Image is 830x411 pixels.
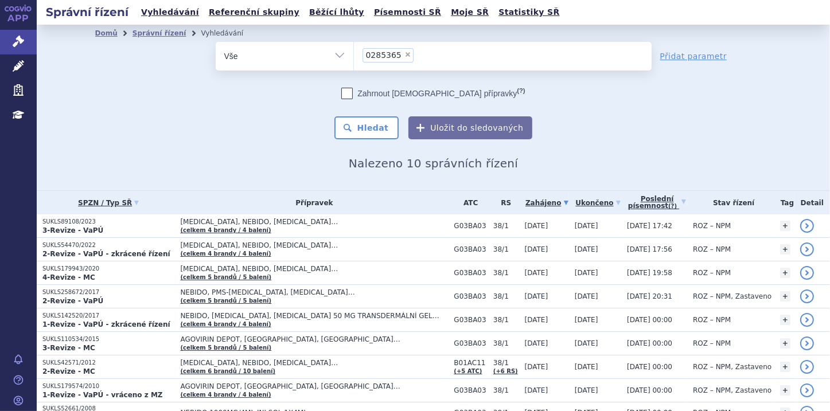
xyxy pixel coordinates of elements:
span: NEBIDO, PMS-[MEDICAL_DATA], [MEDICAL_DATA]… [180,288,448,296]
th: Přípravek [174,191,448,214]
span: [DATE] 17:42 [627,222,672,230]
span: NEBIDO, [MEDICAL_DATA], [MEDICAL_DATA] 50 MG TRANSDERMÁLNÍ GEL… [180,312,448,320]
p: SUKLS258672/2017 [42,288,174,296]
a: detail [800,219,814,233]
th: Stav řízení [687,191,774,214]
a: Správní řízení [133,29,186,37]
span: G03BA03 [454,222,488,230]
a: detail [800,313,814,327]
a: Statistiky SŘ [495,5,563,20]
a: + [780,244,790,255]
p: SUKLS179943/2020 [42,265,174,273]
span: G03BA03 [454,316,488,324]
span: 38/1 [493,292,519,300]
span: [DATE] 00:00 [627,339,672,347]
th: Tag [774,191,794,214]
span: [DATE] 20:31 [627,292,672,300]
span: ROZ – NPM [693,339,731,347]
a: Domů [95,29,118,37]
span: [DATE] [525,269,548,277]
a: + [780,338,790,349]
strong: 1-Revize - VaPÚ - zkrácené řízení [42,320,170,328]
span: ROZ – NPM [693,269,731,277]
a: (celkem 5 brandů / 5 balení) [180,345,271,351]
a: Písemnosti SŘ [371,5,445,20]
strong: 1-Revize - VaPÚ - vráceno z MZ [42,391,163,399]
strong: 2-Revize - VaPÚ [42,297,103,305]
span: ROZ – NPM, Zastaveno [693,292,771,300]
span: ROZ – NPM [693,222,731,230]
span: [DATE] 00:00 [627,386,672,394]
span: [MEDICAL_DATA], NEBIDO, [MEDICAL_DATA]… [180,359,448,367]
a: (celkem 4 brandy / 4 balení) [180,321,271,327]
a: Poslednípísemnost(?) [627,191,687,214]
span: AGOVIRIN DEPOT, [GEOGRAPHIC_DATA], [GEOGRAPHIC_DATA]… [180,382,448,390]
span: [DATE] [525,245,548,253]
a: Vyhledávání [138,5,202,20]
a: + [780,291,790,302]
strong: 2-Revize - MC [42,367,95,375]
span: [DATE] 00:00 [627,363,672,371]
span: [DATE] 19:58 [627,269,672,277]
span: [DATE] [575,363,598,371]
span: [DATE] [575,245,598,253]
span: Nalezeno 10 správních řízení [349,156,518,170]
span: G03BA03 [454,339,488,347]
button: Hledat [334,116,399,139]
a: (celkem 4 brandy / 4 balení) [180,392,271,398]
span: [MEDICAL_DATA], NEBIDO, [MEDICAL_DATA]… [180,218,448,226]
span: G03BA03 [454,386,488,394]
span: 38/1 [493,222,519,230]
a: Moje SŘ [447,5,492,20]
span: G03BA03 [454,269,488,277]
th: RS [488,191,519,214]
input: 0285365 [417,48,423,62]
h2: Správní řízení [37,4,138,20]
a: detail [800,360,814,374]
span: × [404,51,411,58]
a: Referenční skupiny [205,5,303,20]
span: [DATE] [525,292,548,300]
a: Zahájeno [525,195,569,211]
span: 38/1 [493,339,519,347]
span: [DATE] [575,316,598,324]
a: detail [800,289,814,303]
p: SUKLS142520/2017 [42,312,174,320]
strong: 2-Revize - VaPÚ - zkrácené řízení [42,250,170,258]
a: Ukončeno [575,195,621,211]
a: (+5 ATC) [454,368,482,374]
span: G03BA03 [454,245,488,253]
span: AGOVIRIN DEPOT, [GEOGRAPHIC_DATA], [GEOGRAPHIC_DATA]… [180,335,448,343]
a: detail [800,266,814,280]
a: detail [800,383,814,397]
span: G03BA03 [454,292,488,300]
p: SUKLS42571/2012 [42,359,174,367]
span: 38/1 [493,269,519,277]
span: 0285365 [366,51,402,59]
span: [DATE] [525,386,548,394]
span: [DATE] [575,386,598,394]
strong: 4-Revize - MC [42,273,95,281]
abbr: (?) [668,203,677,210]
li: Vyhledávání [201,25,258,42]
span: [DATE] 17:56 [627,245,672,253]
a: + [780,385,790,396]
span: ROZ – NPM, Zastaveno [693,386,771,394]
a: detail [800,336,814,350]
p: SUKLS110534/2015 [42,335,174,343]
span: ROZ – NPM [693,316,731,324]
span: [MEDICAL_DATA], NEBIDO, [MEDICAL_DATA]… [180,241,448,249]
span: [DATE] [525,339,548,347]
span: 38/1 [493,245,519,253]
abbr: (?) [517,87,525,95]
a: (celkem 5 brandů / 5 balení) [180,298,271,304]
span: B01AC11 [454,359,488,367]
span: [DATE] [575,339,598,347]
strong: 3-Revize - VaPÚ [42,226,103,234]
span: [DATE] [525,316,548,324]
a: Přidat parametr [660,50,727,62]
a: + [780,315,790,325]
a: detail [800,242,814,256]
span: 38/1 [493,359,519,367]
button: Uložit do sledovaných [408,116,532,139]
